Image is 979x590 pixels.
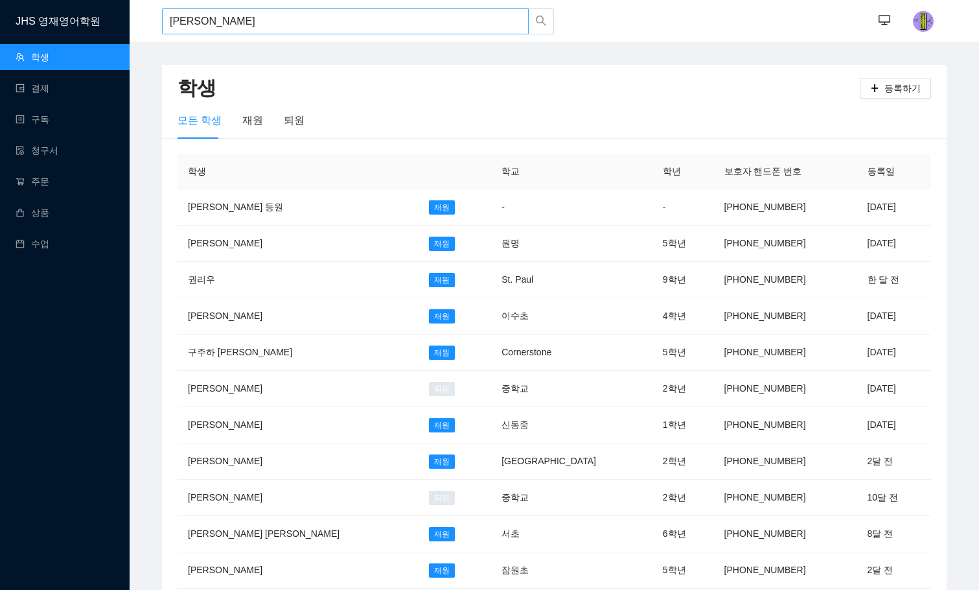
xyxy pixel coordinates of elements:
[16,83,49,93] a: wallet결제
[491,226,652,262] td: 원명
[714,443,857,480] td: [PHONE_NUMBER]
[178,552,419,589] td: [PERSON_NAME]
[714,335,857,371] td: [PHONE_NUMBER]
[429,200,455,215] span: 재원
[429,418,455,432] span: 재원
[652,154,714,189] th: 학년
[857,154,931,189] th: 등록일
[652,443,714,480] td: 2학년
[178,443,419,480] td: [PERSON_NAME]
[871,8,897,34] button: desktop
[491,335,652,371] td: Cornerstone
[16,114,49,124] a: profile구독
[714,480,857,516] td: [PHONE_NUMBER]
[857,226,931,262] td: [DATE]
[429,237,455,251] span: 재원
[429,527,455,541] span: 재원
[178,112,222,128] div: 모든 학생
[178,75,860,102] h2: 학생
[162,8,529,34] input: 학생명 또는 보호자 핸드폰번호로 검색하세요
[178,226,419,262] td: [PERSON_NAME]
[429,346,455,360] span: 재원
[178,516,419,552] td: [PERSON_NAME] [PERSON_NAME]
[857,335,931,371] td: [DATE]
[178,298,419,335] td: [PERSON_NAME]
[429,454,455,469] span: 재원
[491,154,652,189] th: 학교
[178,335,419,371] td: 구주하 [PERSON_NAME]
[429,382,455,396] span: 퇴원
[652,407,714,443] td: 1학년
[857,189,931,226] td: [DATE]
[652,298,714,335] td: 4학년
[16,176,49,187] a: shopping-cart주문
[16,239,49,249] a: calendar수업
[242,112,263,128] div: 재원
[857,443,931,480] td: 2달 전
[652,226,714,262] td: 5학년
[491,189,652,226] td: -
[879,14,890,28] span: desktop
[491,516,652,552] td: 서초
[429,491,455,505] span: 퇴원
[178,262,419,298] td: 권리우
[491,552,652,589] td: 잠원초
[857,552,931,589] td: 2달 전
[491,443,652,480] td: [GEOGRAPHIC_DATA]
[491,371,652,407] td: 중학교
[714,154,857,189] th: 보호자 핸드폰 번호
[652,480,714,516] td: 2학년
[429,273,455,287] span: 재원
[652,262,714,298] td: 9학년
[178,407,419,443] td: [PERSON_NAME]
[178,371,419,407] td: [PERSON_NAME]
[491,407,652,443] td: 신동중
[491,298,652,335] td: 이수초
[652,371,714,407] td: 2학년
[913,11,934,32] img: photo.jpg
[857,480,931,516] td: 10달 전
[429,309,455,324] span: 재원
[870,84,879,94] span: plus
[284,112,305,128] div: 퇴원
[178,154,419,189] th: 학생
[714,298,857,335] td: [PHONE_NUMBER]
[714,189,857,226] td: [PHONE_NUMBER]
[652,189,714,226] td: -
[16,207,49,218] a: shopping상품
[857,371,931,407] td: [DATE]
[178,189,419,226] td: [PERSON_NAME] 등원
[429,563,455,578] span: 재원
[16,145,58,156] a: file-done청구서
[528,8,554,34] button: search
[491,480,652,516] td: 중학교
[857,298,931,335] td: [DATE]
[714,371,857,407] td: [PHONE_NUMBER]
[714,552,857,589] td: [PHONE_NUMBER]
[884,81,921,95] span: 등록하기
[857,407,931,443] td: [DATE]
[535,15,547,29] span: search
[714,407,857,443] td: [PHONE_NUMBER]
[652,552,714,589] td: 5학년
[860,78,931,99] button: plus등록하기
[714,516,857,552] td: [PHONE_NUMBER]
[491,262,652,298] td: St. Paul
[652,335,714,371] td: 5학년
[652,516,714,552] td: 6학년
[857,516,931,552] td: 8달 전
[178,480,419,516] td: [PERSON_NAME]
[714,226,857,262] td: [PHONE_NUMBER]
[16,52,49,62] a: team학생
[714,262,857,298] td: [PHONE_NUMBER]
[857,262,931,298] td: 한 달 전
